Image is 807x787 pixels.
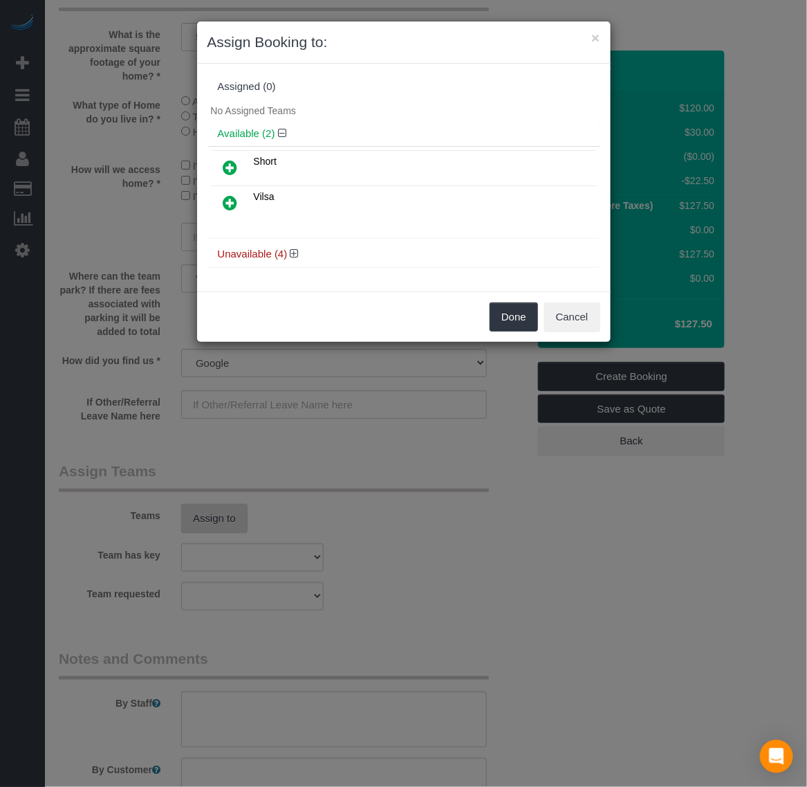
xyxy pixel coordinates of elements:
h3: Assign Booking to: [207,32,600,53]
div: Open Intercom Messenger [760,740,793,773]
h4: Available (2) [218,128,590,140]
button: Cancel [544,302,600,332]
span: Vilsa [254,191,275,202]
span: Short [254,156,277,167]
button: × [591,30,600,45]
button: Done [490,302,538,332]
span: No Assigned Teams [211,105,296,116]
h4: Unavailable (4) [218,248,590,260]
div: Assigned (0) [218,81,590,93]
